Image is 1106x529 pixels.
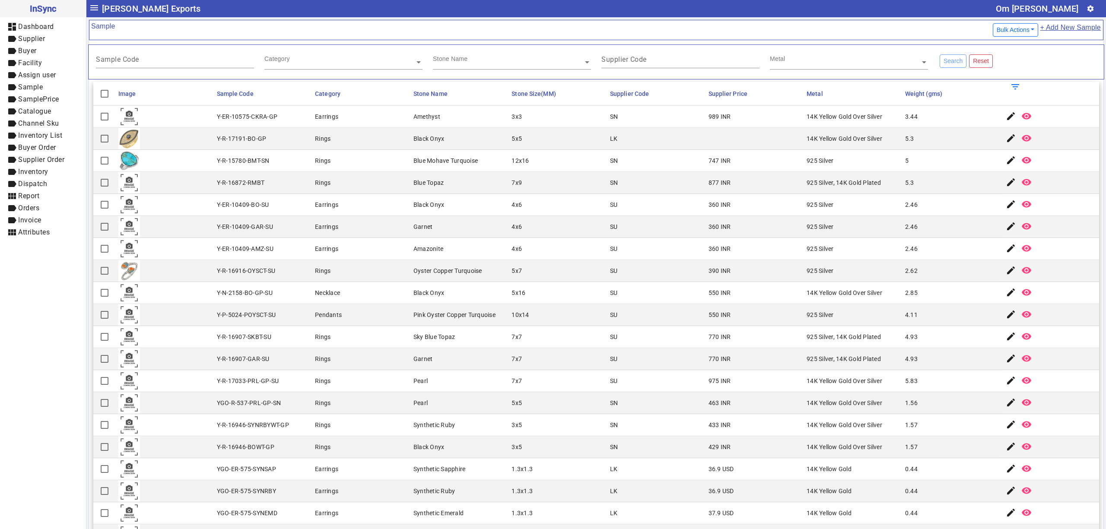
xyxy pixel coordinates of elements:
[512,112,522,121] div: 3x3
[18,22,54,31] span: Dashboard
[807,244,834,253] div: 925 Silver
[807,355,881,363] div: 925 Silver, 14K Gold Plated
[969,54,993,68] button: Reset
[1021,177,1032,187] mat-icon: remove_red_eye
[610,200,618,209] div: SU
[807,112,882,121] div: 14K Yellow Gold Over Silver
[610,377,618,385] div: SU
[512,266,522,275] div: 5x7
[315,333,331,341] div: Rings
[905,156,909,165] div: 5
[89,20,1103,40] mat-card-header: Sample
[7,118,17,129] mat-icon: label
[512,377,522,385] div: 7x7
[118,304,140,326] img: comingsoon.png
[1021,507,1032,518] mat-icon: remove_red_eye
[7,203,17,213] mat-icon: label
[315,421,331,429] div: Rings
[610,465,618,473] div: LK
[315,355,331,363] div: Rings
[1021,111,1032,121] mat-icon: remove_red_eye
[1010,82,1020,92] mat-icon: filter_list
[1006,111,1016,121] mat-icon: edit
[1006,463,1016,474] mat-icon: edit
[512,156,529,165] div: 12x16
[512,509,533,517] div: 1.3x1.3
[709,266,731,275] div: 390 INR
[610,310,618,319] div: SU
[807,266,834,275] div: 925 Silver
[512,134,522,143] div: 5x5
[18,131,62,139] span: Inventory List
[315,200,338,209] div: Earrings
[709,443,731,451] div: 429 INR
[905,399,918,407] div: 1.56
[118,370,140,392] img: comingsoon.png
[413,509,464,517] div: Synthetic Emerald
[1039,22,1101,38] a: + Add New Sample
[315,509,338,517] div: Earrings
[413,355,433,363] div: Garnet
[18,83,43,91] span: Sample
[512,465,533,473] div: 1.3x1.3
[7,191,17,201] mat-icon: view_module
[996,2,1078,16] div: Om [PERSON_NAME]
[7,58,17,68] mat-icon: label
[610,443,618,451] div: SN
[807,310,834,319] div: 925 Silver
[118,282,140,304] img: comingsoon.png
[807,178,881,187] div: 925 Silver, 14K Gold Plated
[512,333,522,341] div: 7x7
[1021,199,1032,209] mat-icon: remove_red_eye
[807,399,882,407] div: 14K Yellow Gold Over Silver
[7,46,17,56] mat-icon: label
[709,487,734,495] div: 36.9 USD
[610,288,618,297] div: SU
[89,3,99,13] mat-icon: menu
[7,143,17,153] mat-icon: label
[905,90,942,97] span: Weight (gms)
[1021,133,1032,143] mat-icon: remove_red_eye
[1006,353,1016,364] mat-icon: edit
[512,200,522,209] div: 4x6
[1021,287,1032,298] mat-icon: remove_red_eye
[512,244,522,253] div: 4x6
[1021,375,1032,386] mat-icon: remove_red_eye
[315,377,331,385] div: Rings
[512,421,522,429] div: 3x5
[807,443,882,451] div: 14K Yellow Gold Over Silver
[118,194,140,215] img: comingsoon.png
[18,95,59,103] span: SamplePrice
[905,112,918,121] div: 3.44
[709,465,734,473] div: 36.9 USD
[610,355,618,363] div: SU
[413,487,455,495] div: Synthetic Ruby
[993,23,1039,37] button: Bulk Actions
[1006,177,1016,187] mat-icon: edit
[709,244,731,253] div: 360 INR
[413,399,428,407] div: Pearl
[217,112,278,121] div: Y-ER-10575-CKRA-GP
[7,94,17,105] mat-icon: label
[18,119,59,127] span: Channel Sku
[512,310,529,319] div: 10x14
[709,399,731,407] div: 463 INR
[512,178,522,187] div: 7x9
[807,465,852,473] div: 14K Yellow Gold
[1006,287,1016,298] mat-icon: edit
[905,509,918,517] div: 0.44
[610,421,618,429] div: SN
[118,128,140,149] img: 4c08fdfe-5368-4573-9a2c-4974015f933c
[315,288,340,297] div: Necklace
[118,458,140,480] img: comingsoon.png
[118,172,140,193] img: comingsoon.png
[217,156,270,165] div: Y-R-15780-BMT-SN
[217,509,277,517] div: YGO-ER-575-SYNEMD
[610,90,649,97] span: Supplier Code
[413,244,443,253] div: Amazonite
[905,377,918,385] div: 5.83
[610,156,618,165] div: SN
[315,90,340,97] span: Category
[1021,309,1032,320] mat-icon: remove_red_eye
[315,487,338,495] div: Earrings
